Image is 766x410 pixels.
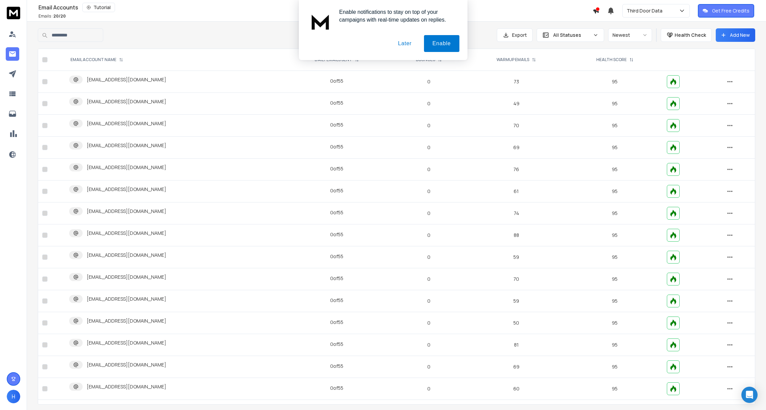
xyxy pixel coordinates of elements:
[87,339,166,346] p: [EMAIL_ADDRESS][DOMAIN_NAME]
[330,319,343,326] div: 0 of 55
[466,268,567,290] td: 70
[7,390,20,403] button: H
[567,246,663,268] td: 95
[330,78,343,84] div: 0 of 55
[567,312,663,334] td: 95
[396,298,462,304] p: 0
[330,165,343,172] div: 0 of 55
[567,137,663,159] td: 95
[334,8,459,24] div: Enable notifications to stay on top of your campaigns with real-time updates on replies.
[466,93,567,115] td: 49
[466,202,567,224] td: 74
[87,252,166,258] p: [EMAIL_ADDRESS][DOMAIN_NAME]
[396,210,462,217] p: 0
[466,115,567,137] td: 70
[87,274,166,280] p: [EMAIL_ADDRESS][DOMAIN_NAME]
[466,224,567,246] td: 88
[87,164,166,171] p: [EMAIL_ADDRESS][DOMAIN_NAME]
[307,8,334,35] img: notification icon
[466,378,567,400] td: 60
[87,142,166,149] p: [EMAIL_ADDRESS][DOMAIN_NAME]
[567,71,663,93] td: 95
[567,93,663,115] td: 95
[466,71,567,93] td: 73
[567,181,663,202] td: 95
[466,159,567,181] td: 76
[330,187,343,194] div: 0 of 55
[466,181,567,202] td: 61
[396,385,462,392] p: 0
[87,230,166,237] p: [EMAIL_ADDRESS][DOMAIN_NAME]
[396,166,462,173] p: 0
[330,209,343,216] div: 0 of 55
[567,334,663,356] td: 95
[396,232,462,239] p: 0
[396,144,462,151] p: 0
[396,122,462,129] p: 0
[396,78,462,85] p: 0
[567,115,663,137] td: 95
[330,385,343,391] div: 0 of 55
[567,268,663,290] td: 95
[87,383,166,390] p: [EMAIL_ADDRESS][DOMAIN_NAME]
[330,363,343,370] div: 0 of 55
[87,186,166,193] p: [EMAIL_ADDRESS][DOMAIN_NAME]
[567,202,663,224] td: 95
[330,231,343,238] div: 0 of 55
[330,275,343,282] div: 0 of 55
[466,290,567,312] td: 59
[330,297,343,304] div: 0 of 55
[87,120,166,127] p: [EMAIL_ADDRESS][DOMAIN_NAME]
[567,290,663,312] td: 95
[87,361,166,368] p: [EMAIL_ADDRESS][DOMAIN_NAME]
[741,387,758,403] div: Open Intercom Messenger
[567,356,663,378] td: 95
[87,318,166,324] p: [EMAIL_ADDRESS][DOMAIN_NAME]
[396,100,462,107] p: 0
[466,334,567,356] td: 81
[390,35,420,52] button: Later
[466,246,567,268] td: 59
[396,254,462,261] p: 0
[466,312,567,334] td: 50
[396,188,462,195] p: 0
[87,208,166,215] p: [EMAIL_ADDRESS][DOMAIN_NAME]
[330,143,343,150] div: 0 of 55
[396,320,462,326] p: 0
[330,341,343,348] div: 0 of 55
[567,224,663,246] td: 95
[87,296,166,302] p: [EMAIL_ADDRESS][DOMAIN_NAME]
[396,276,462,282] p: 0
[466,356,567,378] td: 69
[330,100,343,106] div: 0 of 55
[567,378,663,400] td: 95
[466,137,567,159] td: 69
[567,159,663,181] td: 95
[330,253,343,260] div: 0 of 55
[396,363,462,370] p: 0
[87,76,166,83] p: [EMAIL_ADDRESS][DOMAIN_NAME]
[87,98,166,105] p: [EMAIL_ADDRESS][DOMAIN_NAME]
[424,35,459,52] button: Enable
[396,341,462,348] p: 0
[330,121,343,128] div: 0 of 55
